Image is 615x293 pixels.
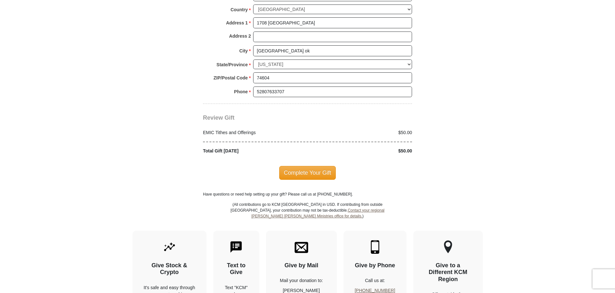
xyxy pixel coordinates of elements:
[444,240,453,254] img: other-region
[230,202,385,231] p: (All contributions go to KCM [GEOGRAPHIC_DATA] in USD. If contributing from outside [GEOGRAPHIC_D...
[225,262,248,276] h4: Text to Give
[200,148,308,154] div: Total Gift [DATE]
[226,18,248,27] strong: Address 1
[355,277,395,284] p: Call us at:
[355,262,395,269] h4: Give by Phone
[234,87,248,96] strong: Phone
[277,277,326,284] p: Mail your donation to:
[203,191,412,197] p: Have questions or need help setting up your gift? Please call us at [PHONE_NUMBER].
[216,60,248,69] strong: State/Province
[163,240,176,254] img: give-by-stock.svg
[251,208,384,218] a: Contact your regional [PERSON_NAME] [PERSON_NAME] Ministries office for details.
[203,114,234,121] span: Review Gift
[307,129,416,136] div: $50.00
[231,5,248,14] strong: Country
[144,262,195,276] h4: Give Stock & Crypto
[295,240,308,254] img: envelope.svg
[368,240,382,254] img: mobile.svg
[279,166,336,179] span: Complete Your Gift
[229,240,243,254] img: text-to-give.svg
[200,129,308,136] div: EMIC Tithes and Offerings
[277,262,326,269] h4: Give by Mail
[425,262,472,283] h4: Give to a Different KCM Region
[229,32,251,41] strong: Address 2
[239,46,248,55] strong: City
[307,148,416,154] div: $50.00
[214,73,248,82] strong: ZIP/Postal Code
[355,288,395,293] a: [PHONE_NUMBER]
